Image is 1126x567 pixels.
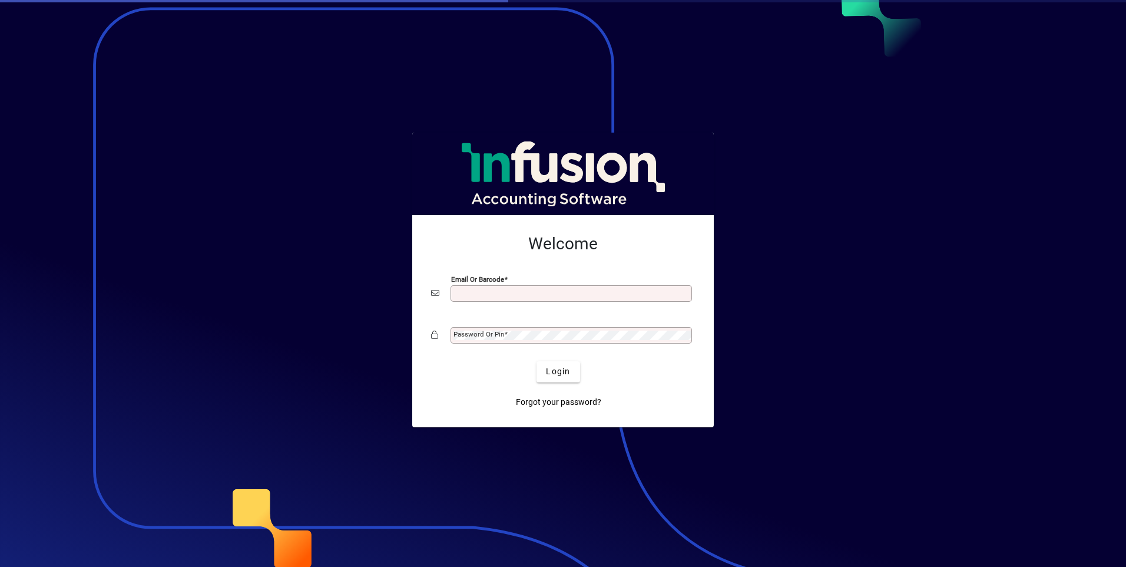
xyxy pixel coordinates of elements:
mat-label: Email or Barcode [451,275,504,283]
span: Forgot your password? [516,396,601,408]
h2: Welcome [431,234,695,254]
mat-label: Password or Pin [453,330,504,338]
span: Login [546,365,570,378]
button: Login [536,361,579,383]
a: Forgot your password? [511,392,606,413]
